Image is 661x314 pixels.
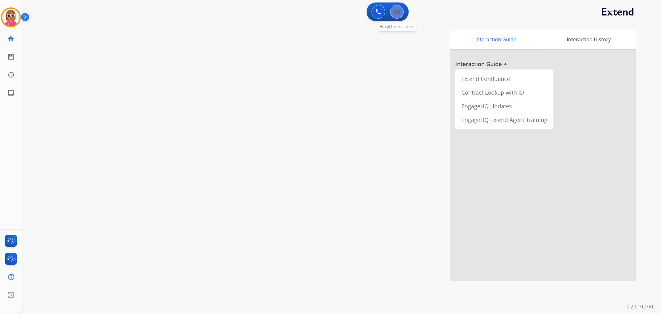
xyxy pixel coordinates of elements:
[450,30,542,49] div: Interaction Guide
[458,113,551,127] div: EngageHQ Extend Agent Training
[7,53,15,61] mat-icon: list_alt
[458,72,551,86] div: Extend Confluence
[458,99,551,113] div: EngageHQ Updates
[627,303,655,310] p: 0.20.1027RC
[458,86,551,99] div: Contract Lookup with ID
[7,71,15,78] mat-icon: history
[542,30,636,49] div: Interaction History
[380,24,414,29] span: Email Interactions
[2,9,20,26] img: avatar
[7,35,15,43] mat-icon: home
[7,89,15,96] mat-icon: inbox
